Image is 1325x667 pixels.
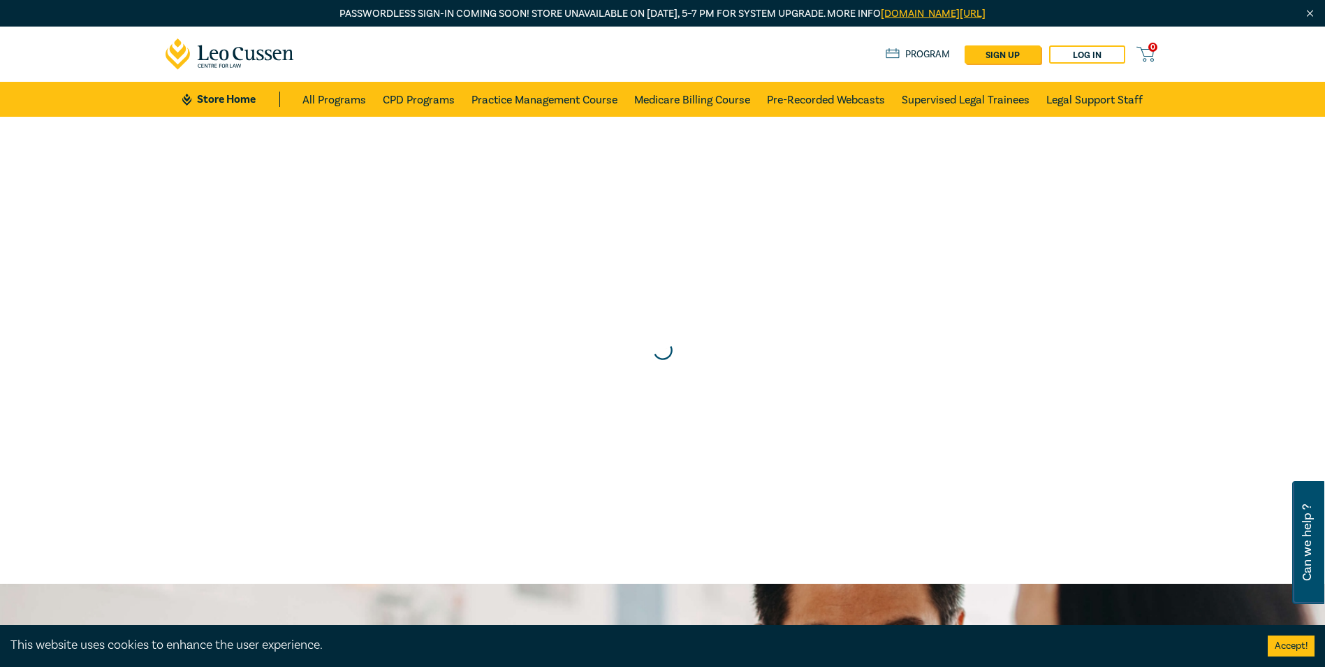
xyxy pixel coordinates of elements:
[886,47,951,62] a: Program
[1148,43,1157,52] span: 0
[1301,489,1314,596] span: Can we help ?
[881,7,986,20] a: [DOMAIN_NAME][URL]
[965,45,1041,64] a: sign up
[1268,636,1315,657] button: Accept cookies
[302,82,366,117] a: All Programs
[1046,82,1143,117] a: Legal Support Staff
[1049,45,1125,64] a: Log in
[166,6,1160,22] p: Passwordless sign-in coming soon! Store unavailable on [DATE], 5–7 PM for system upgrade. More info
[182,92,279,107] a: Store Home
[471,82,617,117] a: Practice Management Course
[902,82,1030,117] a: Supervised Legal Trainees
[383,82,455,117] a: CPD Programs
[634,82,750,117] a: Medicare Billing Course
[767,82,885,117] a: Pre-Recorded Webcasts
[1304,8,1316,20] img: Close
[10,636,1247,654] div: This website uses cookies to enhance the user experience.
